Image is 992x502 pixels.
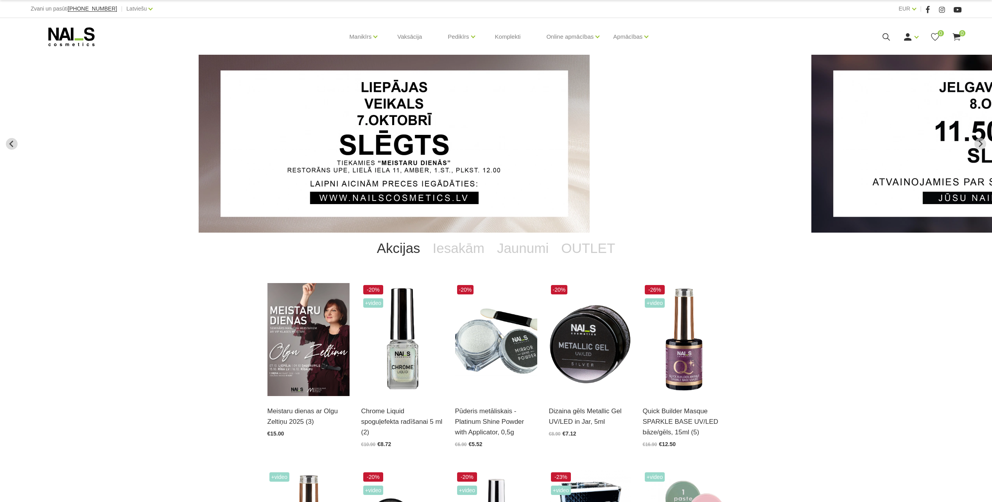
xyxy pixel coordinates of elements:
[363,486,384,495] span: +Video
[930,32,940,42] a: 0
[391,18,428,56] a: Vaksācija
[563,430,576,437] span: €7.12
[68,5,117,12] span: [PHONE_NUMBER]
[121,4,122,14] span: |
[267,430,284,437] span: €15.00
[267,406,350,427] a: Meistaru dienas ar Olgu Zeltiņu 2025 (3)
[659,441,676,447] span: €12.50
[371,233,427,264] a: Akcijas
[30,4,117,14] div: Zvani un pasūti
[457,472,477,482] span: -20%
[546,21,594,52] a: Online apmācības
[427,233,491,264] a: Iesakām
[6,138,18,150] button: Go to last slide
[199,55,794,233] li: 1 of 13
[455,283,537,396] img: Augstas kvalitātes, metāliskā spoguļefekta dizaina pūderis lieliskam spīdumam. Šobrīd aktuāls spi...
[643,406,725,438] a: Quick Builder Masque SPARKLE BASE UV/LED bāze/gēls, 15ml (5)
[613,21,642,52] a: Apmācības
[937,477,988,502] iframe: chat widget
[847,382,988,475] iframe: chat widget
[920,4,922,14] span: |
[952,32,962,42] a: 0
[551,472,571,482] span: -23%
[551,486,571,495] span: +Video
[549,406,631,427] a: Dizaina gēls Metallic Gel UV/LED in Jar, 5ml
[645,285,665,294] span: -26%
[491,233,555,264] a: Jaunumi
[555,233,621,264] a: OUTLET
[645,298,665,308] span: +Video
[361,283,443,396] img: Dizaina produkts spilgtā spoguļa efekta radīšanai.LIETOŠANA: Pirms lietošanas nepieciešams sakrat...
[643,283,725,396] img: Maskējoša, viegli mirdzoša bāze/gels. Unikāls produkts ar daudz izmantošanas iespējām: •Bāze gell...
[457,285,474,294] span: -20%
[448,21,469,52] a: Pedikīrs
[267,283,350,396] img: ✨ Meistaru dienas ar Olgu Zeltiņu 2025 ✨ RUDENS / Seminārs manikīra meistariem Liepāja – 7. okt.,...
[457,486,477,495] span: +Video
[377,441,391,447] span: €8.72
[551,285,568,294] span: -20%
[361,406,443,438] a: Chrome Liquid spoguļefekta radīšanai 5 ml (2)
[959,30,965,36] span: 0
[643,442,657,447] span: €16.90
[549,283,631,396] img: Metallic Gel UV/LED ir intensīvi pigmentets metala dizaina gēls, kas palīdz radīt reljefu zīmējum...
[126,4,147,13] a: Latviešu
[361,442,376,447] span: €10.90
[455,406,537,438] a: Pūderis metāliskais - Platinum Shine Powder with Applicator, 0,5g
[974,138,986,150] button: Next slide
[269,472,290,482] span: +Video
[489,18,527,56] a: Komplekti
[350,21,372,52] a: Manikīrs
[363,298,384,308] span: +Video
[938,30,944,36] span: 0
[363,285,384,294] span: -20%
[363,472,384,482] span: -20%
[899,4,910,13] a: EUR
[455,442,467,447] span: €6.90
[469,441,483,447] span: €5.52
[645,472,665,482] span: +Video
[68,6,117,12] a: [PHONE_NUMBER]
[549,431,561,437] span: €8.90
